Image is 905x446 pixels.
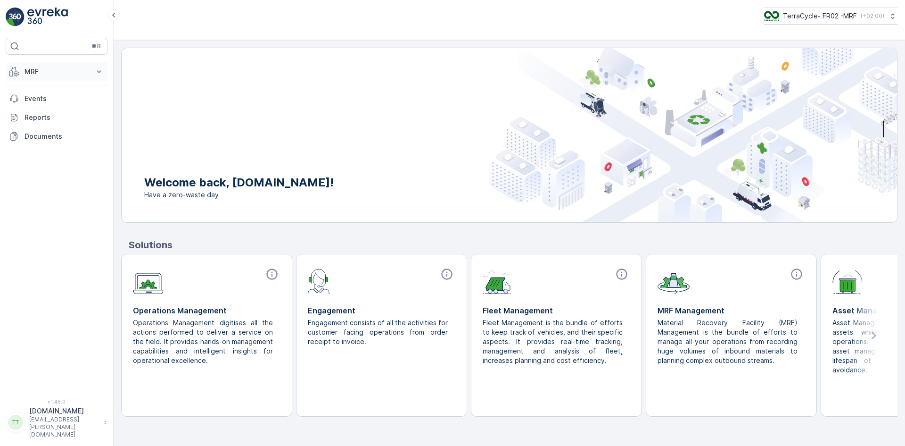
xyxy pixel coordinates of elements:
[764,11,779,21] img: terracycle.png
[91,42,101,50] p: ⌘B
[25,132,104,141] p: Documents
[25,113,104,122] p: Reports
[6,8,25,26] img: logo
[29,416,99,438] p: [EMAIL_ADDRESS][PERSON_NAME][DOMAIN_NAME]
[658,268,690,294] img: module-icon
[29,406,99,416] p: [DOMAIN_NAME]
[133,318,273,365] p: Operations Management digitises all the actions performed to deliver a service on the field. It p...
[483,318,623,365] p: Fleet Management is the bundle of efforts to keep track of vehicles, and their specific aspects. ...
[658,305,805,316] p: MRF Management
[144,190,334,200] span: Have a zero-waste day
[783,11,857,21] p: TerraCycle- FR02 -MRF
[658,318,798,365] p: Material Recovery Facility (MRF) Management is the bundle of efforts to manage all your operation...
[129,238,897,252] p: Solutions
[483,268,511,294] img: module-icon
[133,305,280,316] p: Operations Management
[6,406,107,438] button: TT[DOMAIN_NAME][EMAIL_ADDRESS][PERSON_NAME][DOMAIN_NAME]
[8,415,23,430] div: TT
[133,268,164,295] img: module-icon
[832,268,863,294] img: module-icon
[861,12,884,20] p: ( +02:00 )
[6,89,107,108] a: Events
[144,175,334,190] p: Welcome back, [DOMAIN_NAME]!
[483,305,630,316] p: Fleet Management
[25,67,89,76] p: MRF
[308,268,330,294] img: module-icon
[6,62,107,81] button: MRF
[6,108,107,127] a: Reports
[6,399,107,404] span: v 1.48.0
[489,48,897,222] img: city illustration
[308,305,455,316] p: Engagement
[764,8,897,25] button: TerraCycle- FR02 -MRF(+02:00)
[308,318,448,346] p: Engagement consists of all the activities for customer facing operations from order receipt to in...
[6,127,107,146] a: Documents
[27,8,68,26] img: logo_light-DOdMpM7g.png
[25,94,104,103] p: Events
